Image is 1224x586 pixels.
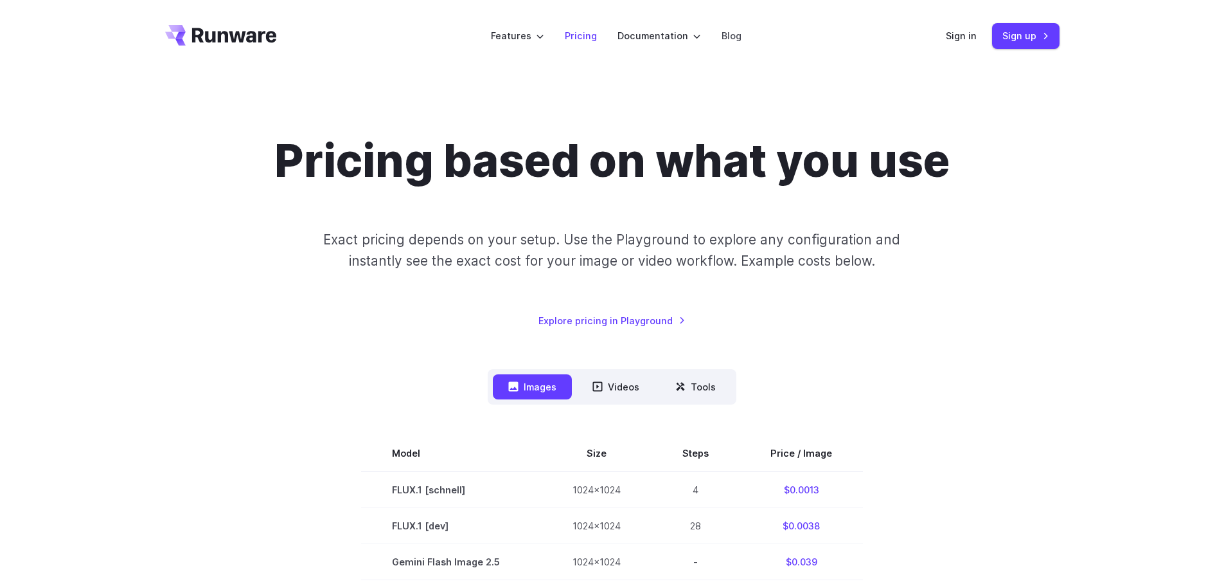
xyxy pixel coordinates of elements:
[542,544,652,580] td: 1024x1024
[361,472,542,508] td: FLUX.1 [schnell]
[392,554,511,569] span: Gemini Flash Image 2.5
[740,435,863,472] th: Price / Image
[740,544,863,580] td: $0.039
[652,435,740,472] th: Steps
[361,508,542,544] td: FLUX.1 [dev]
[652,508,740,544] td: 28
[992,23,1060,48] a: Sign up
[565,28,597,43] a: Pricing
[299,229,925,272] p: Exact pricing depends on your setup. Use the Playground to explore any configuration and instantl...
[361,435,542,472] th: Model
[652,472,740,508] td: 4
[542,435,652,472] th: Size
[617,28,701,43] label: Documentation
[274,134,950,188] h1: Pricing based on what you use
[740,508,863,544] td: $0.0038
[165,25,277,46] a: Go to /
[542,472,652,508] td: 1024x1024
[660,374,731,399] button: Tools
[491,28,544,43] label: Features
[652,544,740,580] td: -
[722,28,741,43] a: Blog
[946,28,977,43] a: Sign in
[493,374,572,399] button: Images
[740,472,863,508] td: $0.0013
[577,374,655,399] button: Videos
[538,313,686,328] a: Explore pricing in Playground
[542,508,652,544] td: 1024x1024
